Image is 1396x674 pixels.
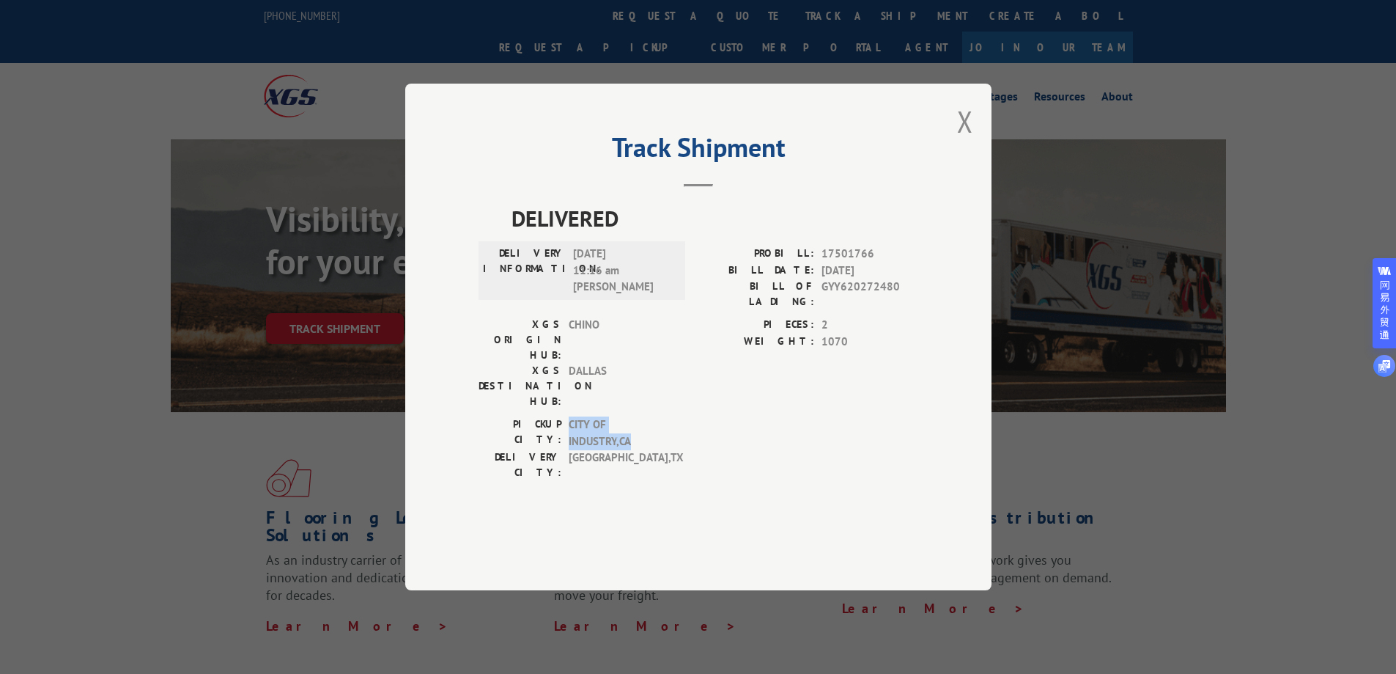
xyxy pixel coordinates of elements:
[821,246,918,263] span: 17501766
[957,102,973,141] button: Close modal
[569,363,668,409] span: DALLAS
[698,246,814,263] label: PROBILL:
[479,450,561,480] label: DELIVERY CITY:
[821,317,918,334] span: 2
[573,246,672,296] span: [DATE] 11:16 am [PERSON_NAME]
[569,450,668,480] span: [GEOGRAPHIC_DATA] , TX
[479,363,561,409] label: XGS DESTINATION HUB:
[483,246,566,296] label: DELIVERY INFORMATION:
[821,263,918,279] span: [DATE]
[821,334,918,351] span: 1070
[479,137,918,165] h2: Track Shipment
[569,417,668,450] span: CITY OF INDUSTRY , CA
[698,279,814,309] label: BILL OF LADING:
[821,279,918,309] span: GYY620272480
[512,202,918,235] span: DELIVERED
[479,317,561,363] label: XGS ORIGIN HUB:
[569,317,668,363] span: CHINO
[479,417,561,450] label: PICKUP CITY:
[698,317,814,334] label: PIECES:
[698,334,814,351] label: WEIGHT:
[698,263,814,279] label: BILL DATE:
